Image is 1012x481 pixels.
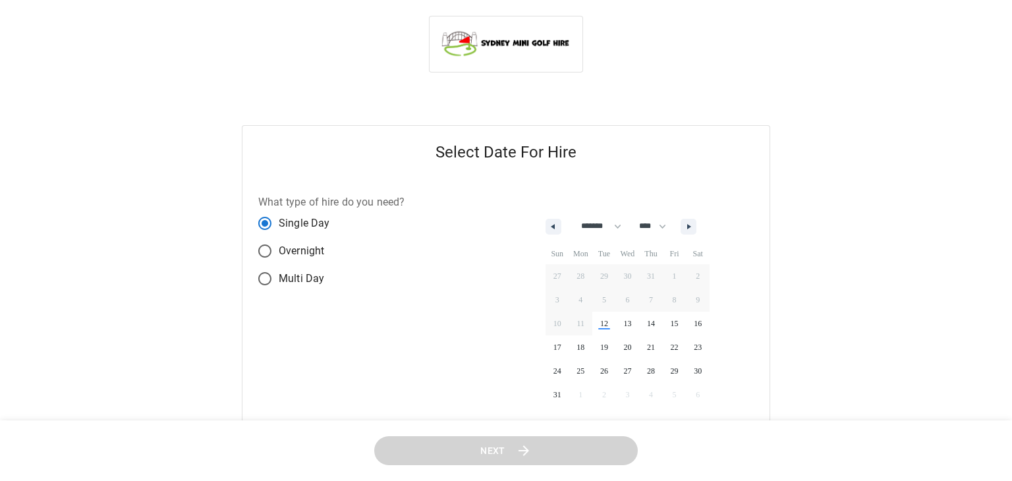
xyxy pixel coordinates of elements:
span: Multi Day [279,271,324,287]
span: 19 [600,335,608,359]
button: 23 [686,335,710,359]
span: Next [480,443,505,459]
button: 31 [546,383,569,407]
span: 26 [600,359,608,383]
span: 17 [553,335,561,359]
span: 21 [647,335,655,359]
button: 5 [592,288,616,312]
button: 2 [686,264,710,288]
button: 1 [663,264,687,288]
span: Overnight [279,243,324,259]
button: 11 [569,312,593,335]
button: 21 [639,335,663,359]
button: 7 [639,288,663,312]
label: What type of hire do you need? [258,194,405,210]
button: 25 [569,359,593,383]
button: 29 [663,359,687,383]
img: Sydney Mini Golf Hire logo [440,27,572,59]
span: 10 [553,312,561,335]
button: 16 [686,312,710,335]
button: 3 [546,288,569,312]
span: 20 [623,335,631,359]
span: 29 [671,359,679,383]
span: 5 [602,288,606,312]
span: 12 [600,312,608,335]
button: 15 [663,312,687,335]
span: Sun [546,243,569,264]
button: 10 [546,312,569,335]
button: 13 [616,312,640,335]
span: Mon [569,243,593,264]
span: Single Day [279,215,330,231]
button: 17 [546,335,569,359]
span: 30 [694,359,702,383]
h5: Select Date For Hire [242,126,770,179]
span: 16 [694,312,702,335]
button: 24 [546,359,569,383]
button: 20 [616,335,640,359]
span: 11 [577,312,585,335]
span: 8 [673,288,677,312]
span: 2 [696,264,700,288]
span: 23 [694,335,702,359]
button: 8 [663,288,687,312]
button: 6 [616,288,640,312]
button: 19 [592,335,616,359]
span: 9 [696,288,700,312]
span: 22 [671,335,679,359]
span: 31 [553,383,561,407]
button: 27 [616,359,640,383]
button: 26 [592,359,616,383]
button: 30 [686,359,710,383]
button: 12 [592,312,616,335]
span: 14 [647,312,655,335]
span: 6 [625,288,629,312]
button: 9 [686,288,710,312]
span: 3 [555,288,559,312]
button: 14 [639,312,663,335]
button: Next [374,436,638,466]
span: Sat [686,243,710,264]
span: 24 [553,359,561,383]
span: Thu [639,243,663,264]
button: 22 [663,335,687,359]
span: 13 [623,312,631,335]
span: 7 [649,288,653,312]
span: Tue [592,243,616,264]
span: Fri [663,243,687,264]
span: 18 [576,335,584,359]
span: Wed [616,243,640,264]
button: 18 [569,335,593,359]
span: 25 [576,359,584,383]
span: 27 [623,359,631,383]
span: 1 [673,264,677,288]
span: 4 [578,288,582,312]
button: 4 [569,288,593,312]
button: 28 [639,359,663,383]
span: 15 [671,312,679,335]
span: 28 [647,359,655,383]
